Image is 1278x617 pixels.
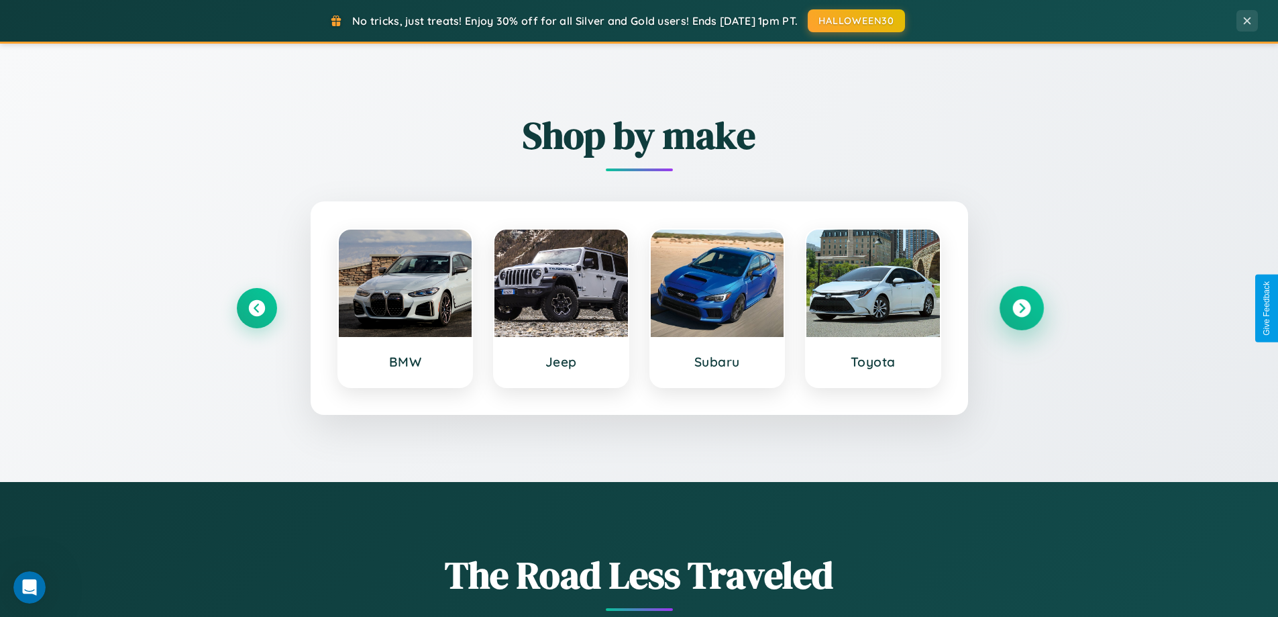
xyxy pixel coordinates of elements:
span: No tricks, just treats! Enjoy 30% off for all Silver and Gold users! Ends [DATE] 1pm PT. [352,14,798,28]
div: Give Feedback [1262,281,1271,336]
iframe: Intercom live chat [13,571,46,604]
h3: Jeep [508,354,615,370]
h1: The Road Less Traveled [237,549,1042,601]
h2: Shop by make [237,109,1042,161]
button: HALLOWEEN30 [808,9,905,32]
h3: BMW [352,354,459,370]
h3: Subaru [664,354,771,370]
h3: Toyota [820,354,926,370]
